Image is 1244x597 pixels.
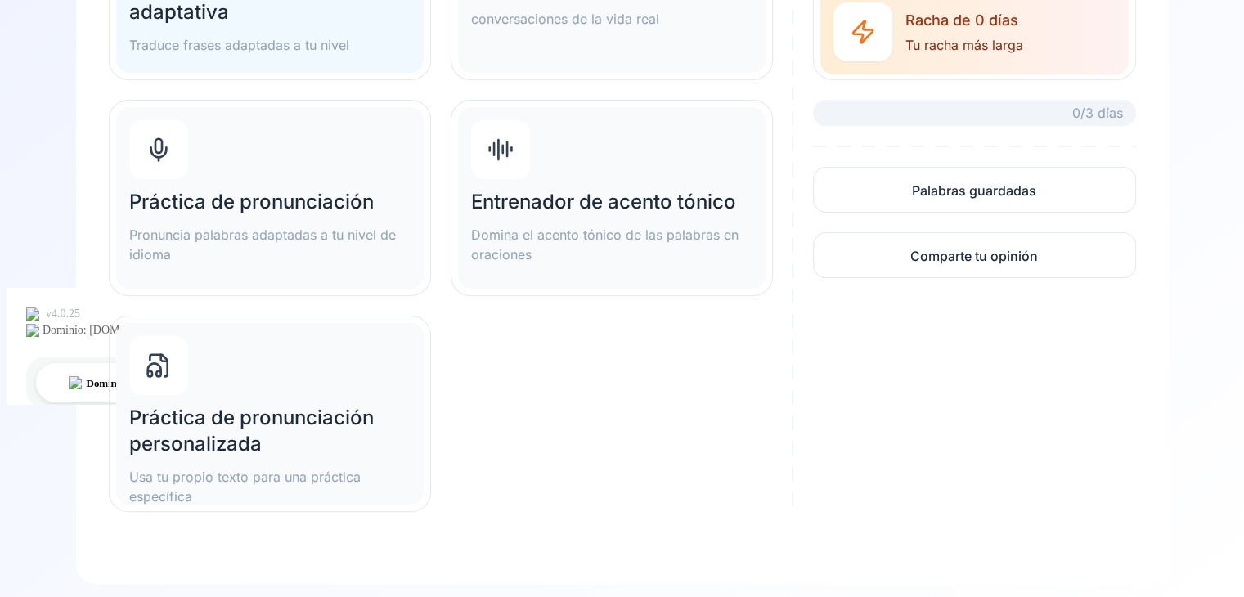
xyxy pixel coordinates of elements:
[197,97,257,107] div: Palabras clave
[179,95,192,108] img: tab_keywords_by_traffic_grey.svg
[129,405,411,457] h2: Práctica de pronunciación personalizada
[109,316,431,512] a: Práctica de pronunciación personalizadaUsa tu propio texto para una práctica específica
[43,43,183,56] div: Dominio: [DOMAIN_NAME]
[129,467,411,506] p: Usa tu propio texto para una práctica específica
[69,95,82,108] img: tab_domain_overview_orange.svg
[813,232,1135,278] a: Comparte tu opinión
[471,225,752,264] p: Domina el acento tónico de las palabras en oraciones
[46,26,80,39] div: v 4.0.25
[129,225,411,264] p: Pronuncia palabras adaptadas a tu nivel de idioma
[471,189,752,215] h2: Entrenador de acento tónico
[26,26,39,39] img: logo_orange.svg
[87,97,125,107] div: Dominio
[129,189,411,215] h2: Práctica de pronunciación
[1072,103,1123,123] span: 0/3 días
[109,100,431,296] a: Práctica de pronunciaciónPronuncia palabras adaptadas a tu nivel de idioma
[905,35,1023,55] span: Tu racha más larga
[451,100,773,296] a: Entrenador de acento tónicoDomina el acento tónico de las palabras en oraciones
[905,9,1023,32] span: Racha de 0 días
[26,43,39,56] img: website_grey.svg
[129,35,411,55] p: Traduce frases adaptadas a tu nivel
[813,167,1135,213] a: Palabras guardadas
[471,9,752,29] p: conversaciones de la vida real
